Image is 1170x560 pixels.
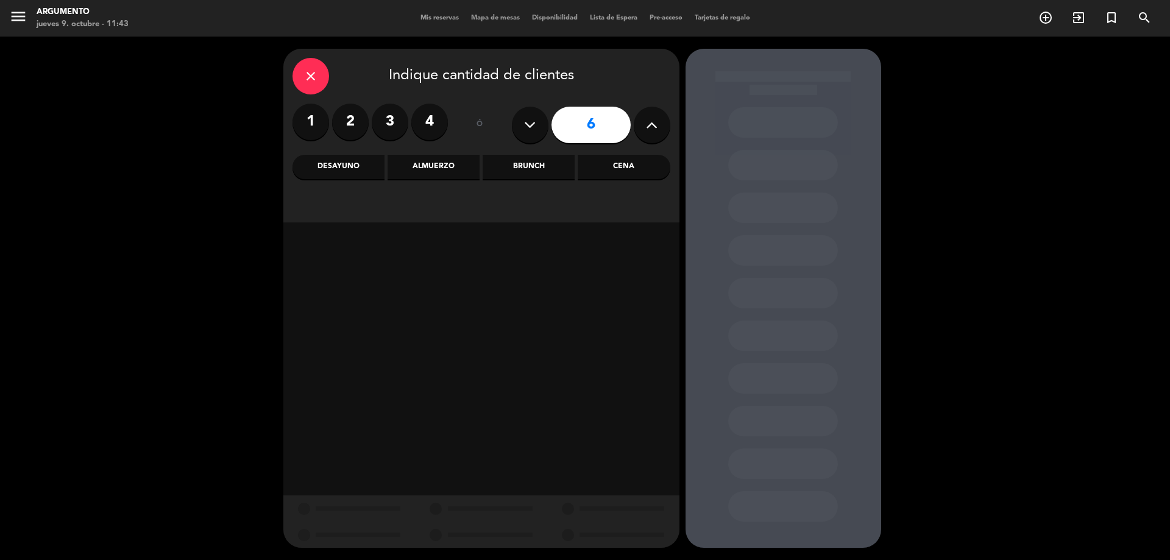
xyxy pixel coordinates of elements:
[584,15,643,21] span: Lista de Espera
[1038,10,1053,25] i: add_circle_outline
[303,69,318,83] i: close
[578,155,670,179] div: Cena
[1104,10,1119,25] i: turned_in_not
[292,58,670,94] div: Indique cantidad de clientes
[292,155,385,179] div: Desayuno
[37,18,129,30] div: jueves 9. octubre - 11:43
[292,104,329,140] label: 1
[689,15,756,21] span: Tarjetas de regalo
[1137,10,1152,25] i: search
[411,104,448,140] label: 4
[9,7,27,26] i: menu
[1071,10,1086,25] i: exit_to_app
[9,7,27,30] button: menu
[460,104,500,146] div: ó
[372,104,408,140] label: 3
[388,155,480,179] div: Almuerzo
[414,15,465,21] span: Mis reservas
[465,15,526,21] span: Mapa de mesas
[643,15,689,21] span: Pre-acceso
[332,104,369,140] label: 2
[526,15,584,21] span: Disponibilidad
[483,155,575,179] div: Brunch
[37,6,129,18] div: Argumento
